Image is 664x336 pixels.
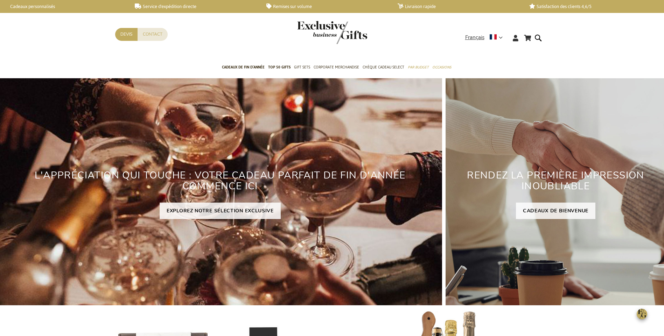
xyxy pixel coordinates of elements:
a: Service d'expédition directe [135,3,255,9]
a: Cadeaux personnalisés [4,3,124,9]
img: Exclusive Business gifts logo [297,21,367,44]
a: Livraison rapide [398,3,518,9]
span: TOP 50 Gifts [268,64,291,71]
span: Occasions [432,64,451,71]
a: Devis [115,28,138,41]
a: Satisfaction des clients 4,6/5 [529,3,649,9]
div: Français [465,34,507,42]
a: EXPLOREZ NOTRE SÉLECTION EXCLUSIVE [160,203,281,219]
span: Chèque Cadeau Select [363,64,404,71]
a: Contact [138,28,168,41]
span: Cadeaux de fin d’année [222,64,265,71]
span: Par budget [408,64,429,71]
span: Français [465,34,484,42]
a: Remises sur volume [266,3,386,9]
a: CADEAUX DE BIENVENUE [516,203,595,219]
span: Gift Sets [294,64,310,71]
a: store logo [297,21,332,44]
span: Corporate Merchandise [314,64,359,71]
